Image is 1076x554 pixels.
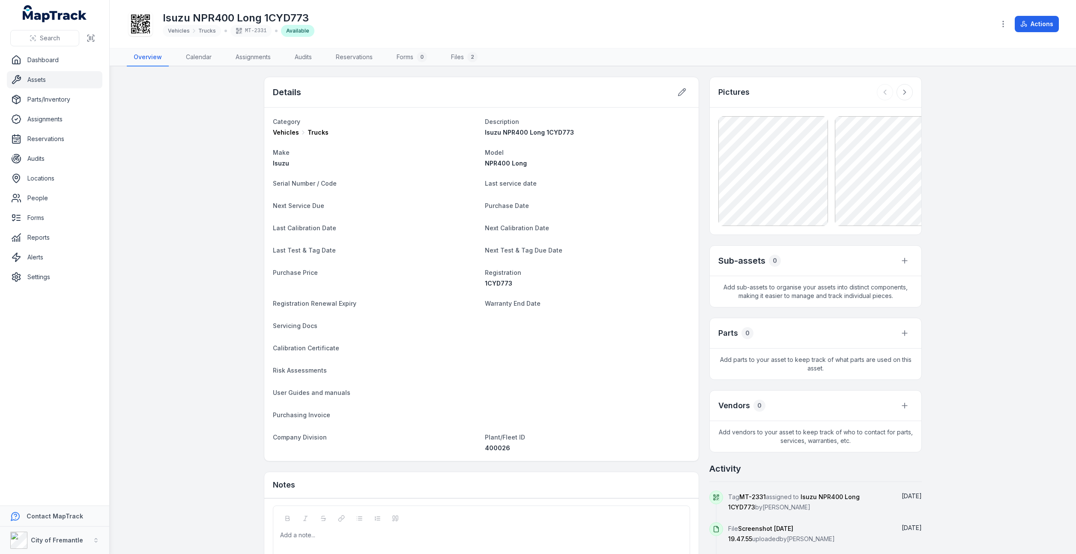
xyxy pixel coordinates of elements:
a: Dashboard [7,51,102,69]
span: [DATE] [902,524,922,531]
a: Reservations [329,48,380,66]
span: [DATE] [902,492,922,500]
h2: Activity [709,463,741,475]
a: Forms0 [390,48,434,66]
a: Audits [288,48,319,66]
span: Isuzu NPR400 Long 1CYD773 [485,129,574,136]
span: Trucks [198,27,216,34]
a: Files2 [444,48,484,66]
h3: Pictures [718,86,750,98]
span: Model [485,149,504,156]
div: MT-2331 [230,25,272,37]
a: Calendar [179,48,218,66]
span: Isuzu [273,160,289,167]
a: Audits [7,150,102,167]
h2: Sub-assets [718,255,765,267]
span: Risk Assessments [273,367,327,374]
span: Registration Renewal Expiry [273,300,356,307]
span: User Guides and manuals [273,389,350,396]
div: 2 [467,52,478,62]
span: Plant/Fleet ID [485,434,525,441]
span: Description [485,118,519,125]
span: Tag assigned to by [PERSON_NAME] [728,493,860,511]
div: 0 [741,327,753,339]
h2: Details [273,86,301,98]
span: Last Calibration Date [273,224,336,232]
span: 400026 [485,444,510,452]
span: Calibration Certificate [273,344,339,352]
a: Assignments [7,111,102,128]
span: Purchasing Invoice [273,411,330,419]
h1: Isuzu NPR400 Long 1CYD773 [163,11,314,25]
h3: Vendors [718,400,750,412]
div: 0 [753,400,765,412]
span: Purchase Price [273,269,318,276]
span: Vehicles [273,128,299,137]
a: Assets [7,71,102,88]
a: Reports [7,229,102,246]
span: 1CYD773 [485,280,512,287]
time: 03/10/2025, 11:51:38 am [902,492,922,500]
span: Search [40,34,60,42]
span: Warranty End Date [485,300,541,307]
span: Trucks [308,128,329,137]
a: Settings [7,268,102,286]
a: Assignments [229,48,278,66]
time: 23/09/2025, 5:48:20 pm [902,524,922,531]
strong: City of Fremantle [31,536,83,544]
span: Vehicles [168,27,190,34]
a: Parts/Inventory [7,91,102,108]
h3: Notes [273,479,295,491]
span: Next Calibration Date [485,224,549,232]
a: Locations [7,170,102,187]
span: Category [273,118,300,125]
span: Add sub-assets to organise your assets into distinct components, making it easier to manage and t... [710,276,921,307]
strong: Contact MapTrack [27,512,83,520]
div: 0 [769,255,781,267]
button: Actions [1015,16,1059,32]
span: Servicing Docs [273,322,317,329]
span: Registration [485,269,521,276]
span: Last Test & Tag Date [273,247,336,254]
span: Make [273,149,290,156]
span: Serial Number / Code [273,180,337,187]
a: Reservations [7,130,102,148]
span: File uploaded by [PERSON_NAME] [728,525,835,542]
a: Overview [127,48,169,66]
a: Alerts [7,249,102,266]
a: MapTrack [23,5,87,22]
span: Company Division [273,434,327,441]
span: Last service date [485,180,537,187]
span: Add parts to your asset to keep track of what parts are used on this asset. [710,349,921,379]
button: Search [10,30,79,46]
div: Available [281,25,314,37]
h3: Parts [718,327,738,339]
a: People [7,190,102,207]
span: Screenshot [DATE] 19.47.55 [728,525,793,542]
span: MT-2331 [739,493,766,500]
span: NPR400 Long [485,160,527,167]
span: Next Service Due [273,202,324,209]
span: Add vendors to your asset to keep track of who to contact for parts, services, warranties, etc. [710,421,921,452]
div: 0 [417,52,427,62]
span: Purchase Date [485,202,529,209]
span: Next Test & Tag Due Date [485,247,562,254]
a: Forms [7,209,102,226]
